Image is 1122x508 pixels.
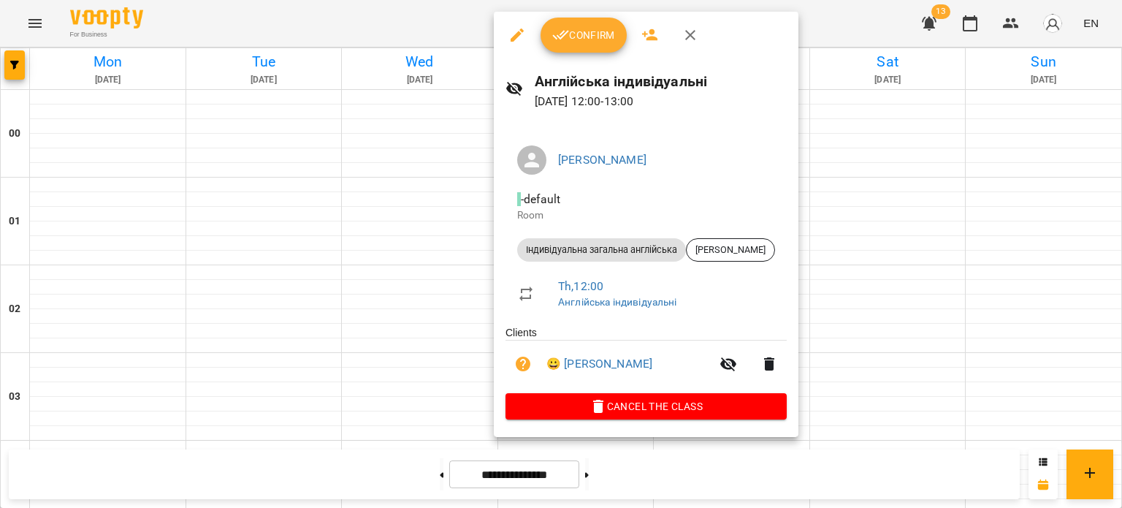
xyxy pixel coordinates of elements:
[535,93,787,110] p: [DATE] 12:00 - 13:00
[687,243,774,257] span: [PERSON_NAME]
[686,238,775,262] div: [PERSON_NAME]
[505,393,787,420] button: Cancel the class
[505,325,787,393] ul: Clients
[517,208,775,223] p: Room
[546,355,652,373] a: 😀 [PERSON_NAME]
[505,346,541,382] button: Unpaid. Bill the attendance?
[535,70,787,93] h6: Англійська індивідуальні
[558,153,646,167] a: [PERSON_NAME]
[558,296,677,308] a: Англійська індивідуальні
[517,243,686,257] span: Індивідуальна загальна англійська
[541,18,627,53] button: Confirm
[517,398,775,415] span: Cancel the class
[558,279,603,293] a: Th , 12:00
[552,26,615,44] span: Confirm
[517,192,563,206] span: - default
